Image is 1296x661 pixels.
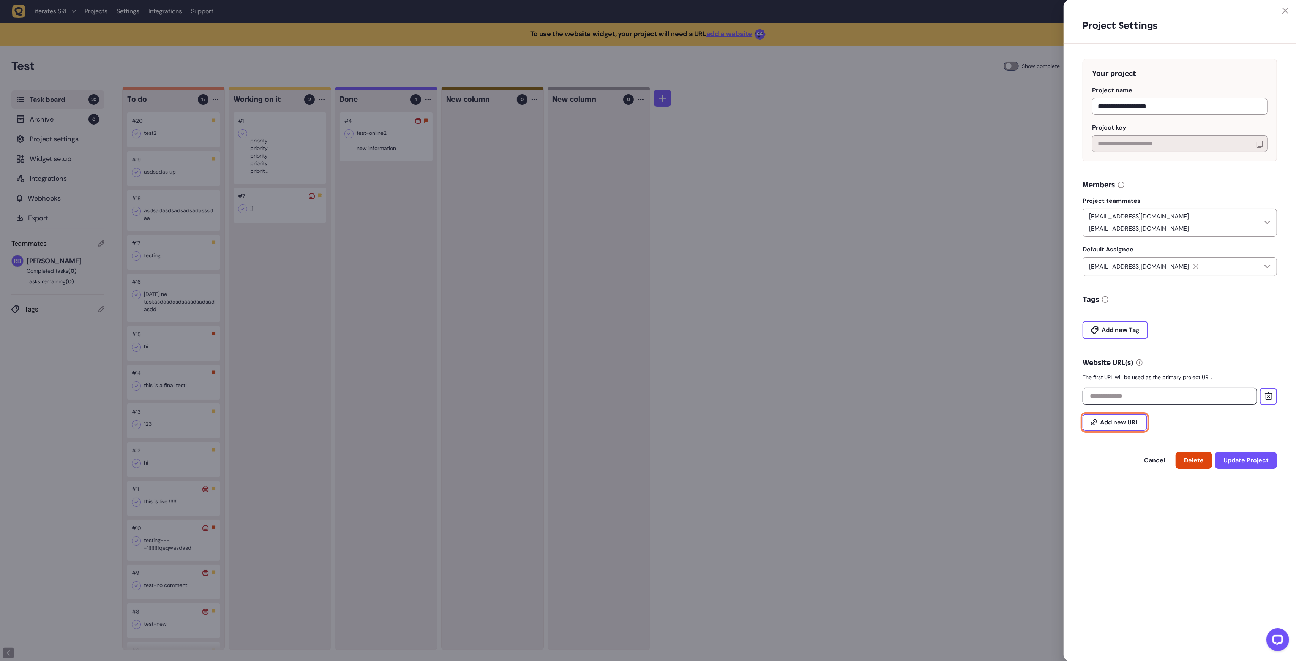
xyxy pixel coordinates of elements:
[1083,246,1277,253] label: Default Assignee
[1086,224,1192,233] p: [EMAIL_ADDRESS][DOMAIN_NAME]
[1141,453,1173,468] button: Cancel
[1083,321,1148,339] button: Add new Tag
[1215,452,1277,469] button: Update Project
[1083,180,1115,190] h5: Members
[1083,357,1133,368] h5: Website URL(s)
[1083,197,1277,205] label: Project teammates
[1102,327,1140,333] span: Add new Tag
[1223,456,1269,464] span: Update Project
[1260,625,1292,657] iframe: LiveChat chat widget
[1083,20,1277,32] h3: Project Settings
[1092,124,1126,131] span: Project key
[1083,294,1099,305] h5: Tags
[1086,212,1192,221] p: [EMAIL_ADDRESS][DOMAIN_NAME]
[1083,414,1147,431] button: Add new URL
[1092,68,1268,79] h4: Your project
[1092,87,1268,94] label: Project name
[1176,452,1212,469] button: Delete
[1144,456,1165,464] span: Cancel
[1083,373,1277,381] p: The first URL will be used as the primary project URL.
[1086,262,1192,271] p: [EMAIL_ADDRESS][DOMAIN_NAME]
[1100,419,1139,425] span: Add new URL
[1184,456,1204,464] span: Delete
